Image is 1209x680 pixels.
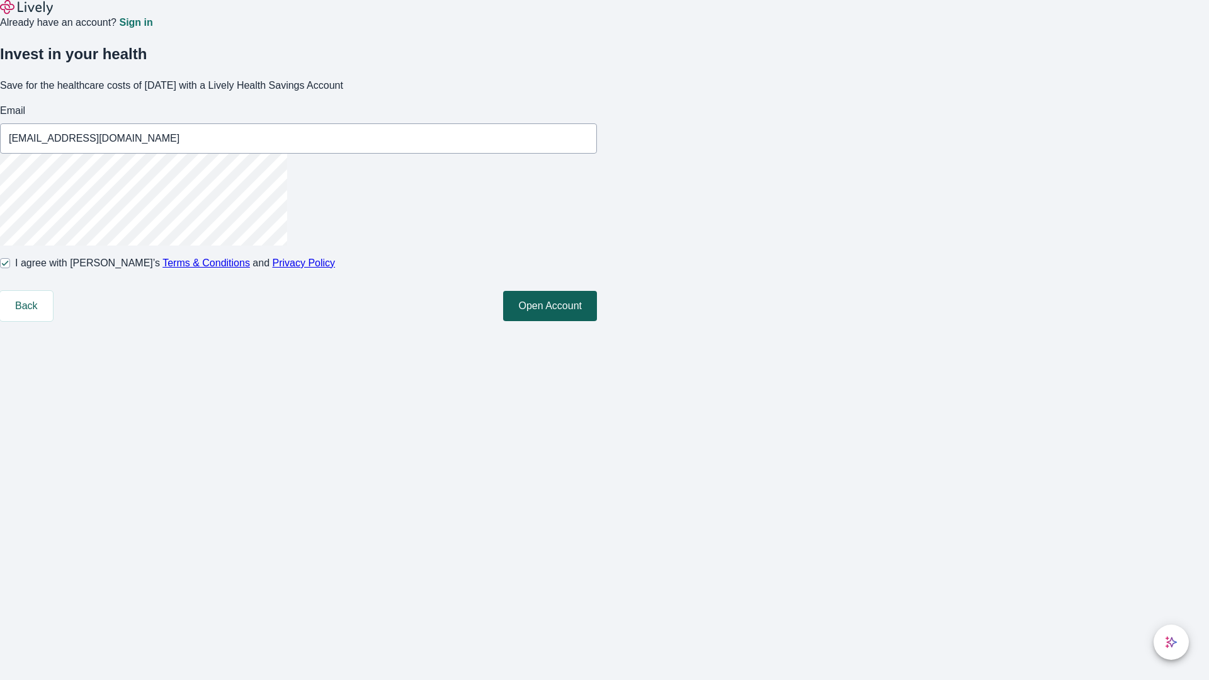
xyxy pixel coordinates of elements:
a: Sign in [119,18,152,28]
button: Open Account [503,291,597,321]
svg: Lively AI Assistant [1165,636,1178,649]
button: chat [1154,625,1189,660]
a: Privacy Policy [273,258,336,268]
a: Terms & Conditions [162,258,250,268]
span: I agree with [PERSON_NAME]’s and [15,256,335,271]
